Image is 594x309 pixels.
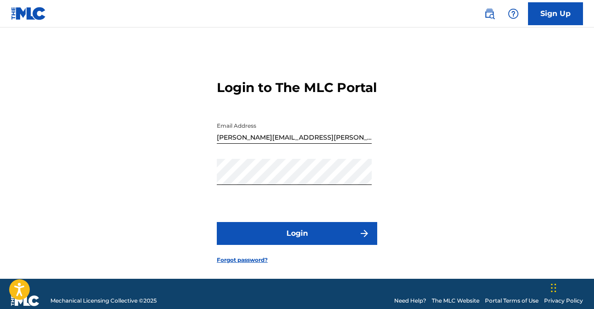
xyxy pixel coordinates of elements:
[11,295,39,306] img: logo
[432,297,479,305] a: The MLC Website
[551,274,556,302] div: Drag
[217,256,268,264] a: Forgot password?
[50,297,157,305] span: Mechanical Licensing Collective © 2025
[528,2,583,25] a: Sign Up
[504,5,522,23] div: Help
[548,265,594,309] iframe: Chat Widget
[394,297,426,305] a: Need Help?
[484,8,495,19] img: search
[217,80,377,96] h3: Login to The MLC Portal
[217,222,377,245] button: Login
[480,5,499,23] a: Public Search
[544,297,583,305] a: Privacy Policy
[508,8,519,19] img: help
[11,7,46,20] img: MLC Logo
[485,297,539,305] a: Portal Terms of Use
[359,228,370,239] img: f7272a7cc735f4ea7f67.svg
